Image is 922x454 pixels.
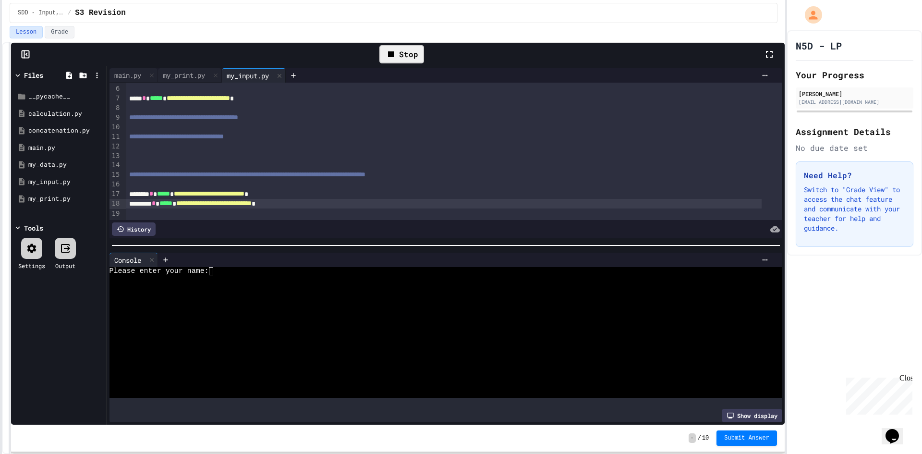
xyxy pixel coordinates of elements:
[724,434,769,442] span: Submit Answer
[45,26,74,38] button: Grade
[28,126,103,135] div: concatenation.py
[109,84,121,94] div: 6
[158,70,210,80] div: my_print.py
[158,68,222,83] div: my_print.py
[222,71,274,81] div: my_input.py
[222,68,286,83] div: my_input.py
[882,416,912,444] iframe: chat widget
[804,185,905,233] p: Switch to "Grade View" to access the chat feature and communicate with your teacher for help and ...
[24,70,43,80] div: Files
[702,434,709,442] span: 10
[796,39,842,52] h1: N5D - LP
[4,4,66,61] div: Chat with us now!Close
[804,170,905,181] h3: Need Help?
[109,142,121,151] div: 12
[109,151,121,161] div: 13
[109,189,121,199] div: 17
[698,434,701,442] span: /
[109,199,121,209] div: 18
[109,170,121,180] div: 15
[109,255,146,265] div: Console
[796,68,913,82] h2: Your Progress
[109,94,121,103] div: 7
[68,9,71,17] span: /
[109,70,146,80] div: main.py
[722,409,782,422] div: Show display
[109,132,121,142] div: 11
[109,253,158,267] div: Console
[109,160,121,170] div: 14
[28,109,103,119] div: calculation.py
[109,113,121,123] div: 9
[109,103,121,113] div: 8
[28,143,103,153] div: main.py
[799,89,910,98] div: [PERSON_NAME]
[109,68,158,83] div: main.py
[24,223,43,233] div: Tools
[109,123,121,132] div: 10
[842,374,912,415] iframe: chat widget
[795,4,825,26] div: My Account
[55,261,75,270] div: Output
[18,261,45,270] div: Settings
[109,209,121,219] div: 19
[379,45,424,63] div: Stop
[75,7,126,19] span: S3 Revision
[28,177,103,187] div: my_input.py
[10,26,43,38] button: Lesson
[689,433,696,443] span: -
[796,125,913,138] h2: Assignment Details
[109,180,121,189] div: 16
[716,430,777,446] button: Submit Answer
[28,160,103,170] div: my_data.py
[18,9,64,17] span: SDD - Input, Output & Simple calculations
[796,142,913,154] div: No due date set
[109,267,209,275] span: Please enter your name:
[112,222,156,236] div: History
[799,98,910,106] div: [EMAIL_ADDRESS][DOMAIN_NAME]
[28,92,103,101] div: __pycache__
[28,194,103,204] div: my_print.py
